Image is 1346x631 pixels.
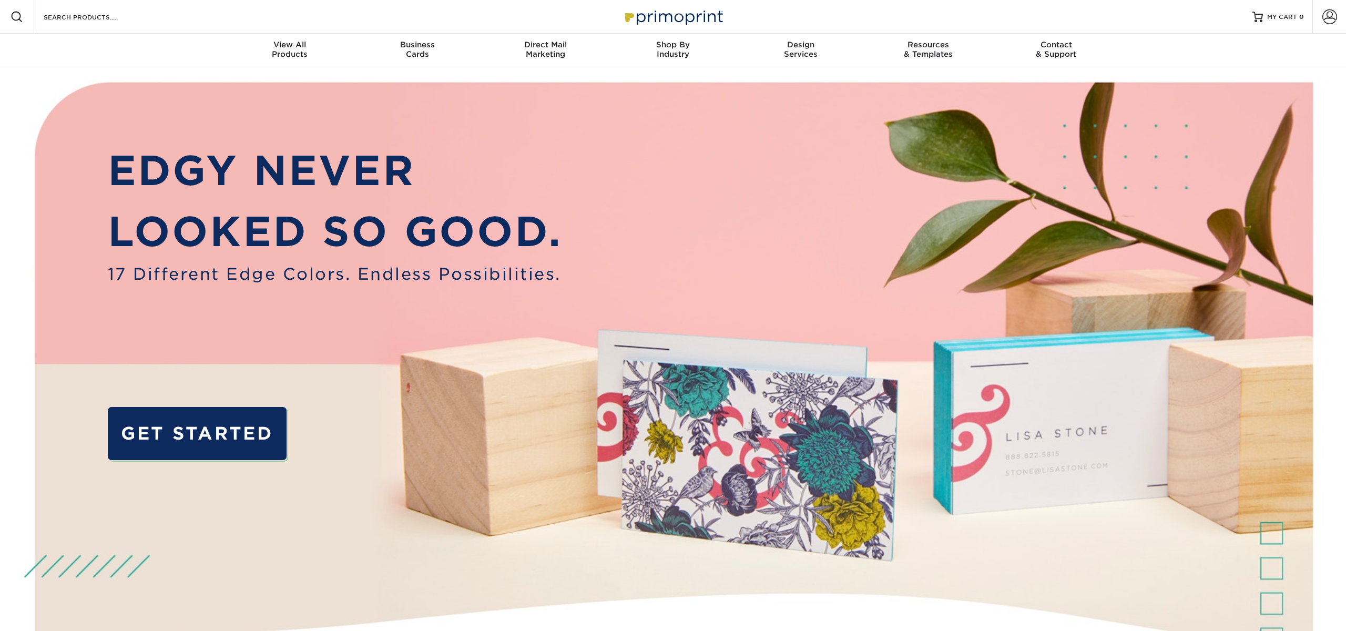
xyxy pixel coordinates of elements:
[737,40,864,59] div: Services
[992,40,1120,59] div: & Support
[226,34,354,67] a: View AllProducts
[482,40,609,59] div: Marketing
[108,140,562,201] p: EDGY NEVER
[864,40,992,49] span: Resources
[609,34,737,67] a: Shop ByIndustry
[482,34,609,67] a: Direct MailMarketing
[108,407,287,460] a: GET STARTED
[43,11,145,23] input: SEARCH PRODUCTS.....
[737,34,864,67] a: DesignServices
[354,40,482,49] span: Business
[864,34,992,67] a: Resources& Templates
[1299,13,1304,21] span: 0
[609,40,737,59] div: Industry
[354,34,482,67] a: BusinessCards
[354,40,482,59] div: Cards
[108,201,562,262] p: LOOKED SO GOOD.
[864,40,992,59] div: & Templates
[1267,13,1297,22] span: MY CART
[737,40,864,49] span: Design
[482,40,609,49] span: Direct Mail
[620,5,726,28] img: Primoprint
[226,40,354,59] div: Products
[992,40,1120,49] span: Contact
[226,40,354,49] span: View All
[992,34,1120,67] a: Contact& Support
[108,262,562,286] span: 17 Different Edge Colors. Endless Possibilities.
[609,40,737,49] span: Shop By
